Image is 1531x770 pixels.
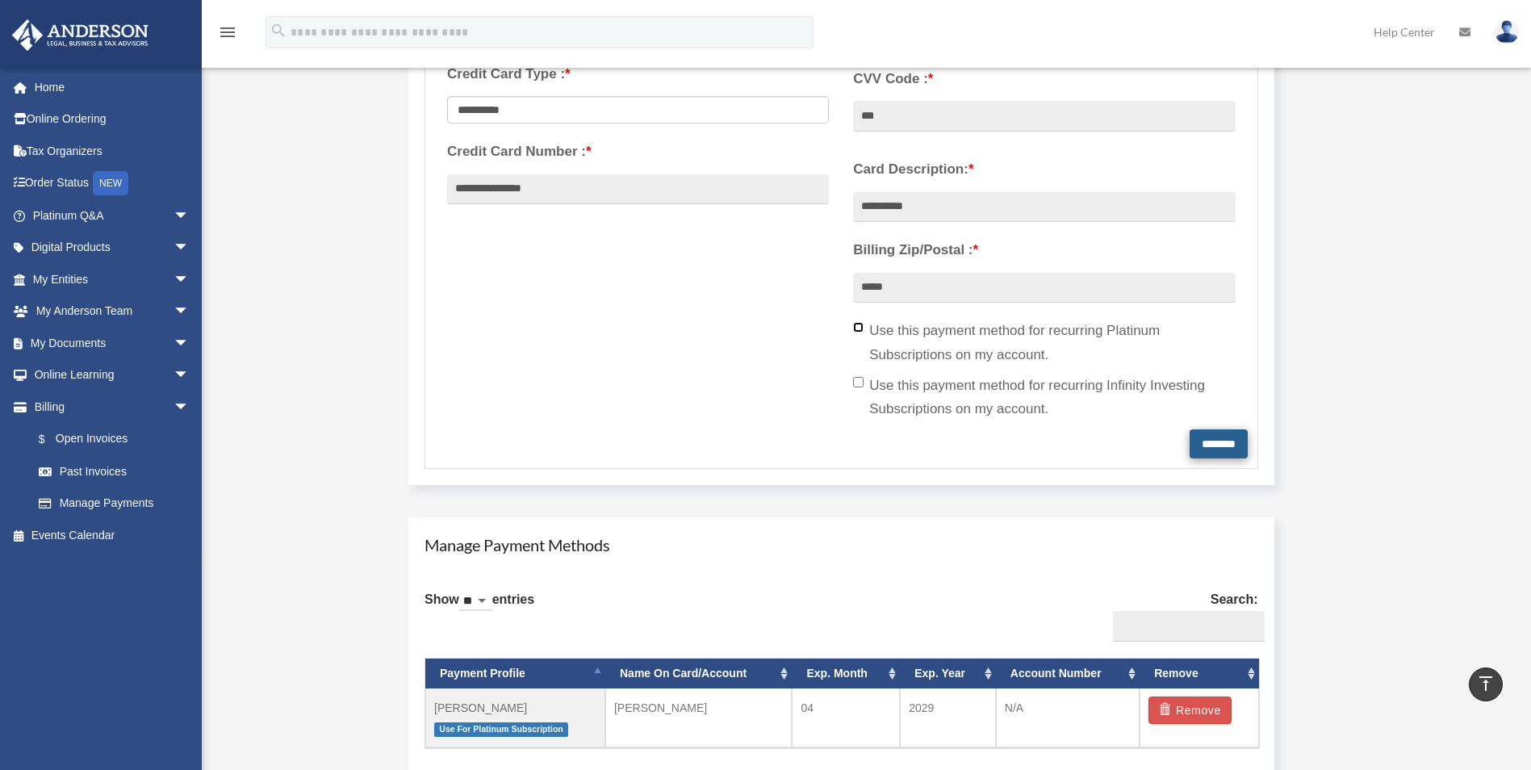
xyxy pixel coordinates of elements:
label: Show entries [425,588,534,627]
td: [PERSON_NAME] [425,688,605,748]
a: My Documentsarrow_drop_down [11,327,214,359]
input: Use this payment method for recurring Infinity Investing Subscriptions on my account. [853,377,864,387]
a: vertical_align_top [1469,667,1503,701]
th: Exp. Month: activate to sort column ascending [792,659,900,688]
a: menu [218,28,237,42]
a: Digital Productsarrow_drop_down [11,232,214,264]
th: Exp. Year: activate to sort column ascending [900,659,996,688]
h4: Manage Payment Methods [425,534,1258,556]
label: Billing Zip/Postal : [853,238,1235,262]
input: Use this payment method for recurring Platinum Subscriptions on my account. [853,322,864,333]
button: Remove [1148,697,1232,724]
label: Credit Card Type : [447,62,829,86]
span: arrow_drop_down [174,391,206,424]
img: User Pic [1495,20,1519,44]
span: arrow_drop_down [174,232,206,265]
a: Manage Payments [23,488,206,520]
i: menu [218,23,237,42]
span: Use For Platinum Subscription [434,722,568,736]
span: $ [48,429,56,450]
a: My Entitiesarrow_drop_down [11,263,214,295]
td: [PERSON_NAME] [605,688,793,748]
th: Remove: activate to sort column ascending [1140,659,1258,688]
th: Account Number: activate to sort column ascending [996,659,1140,688]
a: $Open Invoices [23,423,214,456]
a: My Anderson Teamarrow_drop_down [11,295,214,328]
a: Online Learningarrow_drop_down [11,359,214,391]
span: arrow_drop_down [174,199,206,232]
a: Billingarrow_drop_down [11,391,214,423]
label: Search: [1106,588,1258,642]
a: Tax Organizers [11,135,214,167]
td: 04 [792,688,900,748]
label: Credit Card Number : [447,140,829,164]
select: Showentries [459,592,492,611]
img: Anderson Advisors Platinum Portal [7,19,153,51]
label: Card Description: [853,157,1235,182]
a: Events Calendar [11,519,214,551]
a: Home [11,71,214,103]
a: Past Invoices [23,455,214,488]
a: Online Ordering [11,103,214,136]
th: Payment Profile: activate to sort column descending [425,659,605,688]
span: arrow_drop_down [174,295,206,329]
label: CVV Code : [853,67,1235,91]
label: Use this payment method for recurring Platinum Subscriptions on my account. [853,319,1235,367]
input: Search: [1113,611,1265,642]
span: arrow_drop_down [174,263,206,296]
a: Order StatusNEW [11,167,214,200]
td: N/A [996,688,1140,748]
div: NEW [93,171,128,195]
a: Platinum Q&Aarrow_drop_down [11,199,214,232]
span: arrow_drop_down [174,327,206,360]
label: Use this payment method for recurring Infinity Investing Subscriptions on my account. [853,374,1235,422]
i: vertical_align_top [1476,674,1495,693]
span: arrow_drop_down [174,359,206,392]
i: search [270,22,287,40]
th: Name On Card/Account: activate to sort column ascending [605,659,793,688]
td: 2029 [900,688,996,748]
